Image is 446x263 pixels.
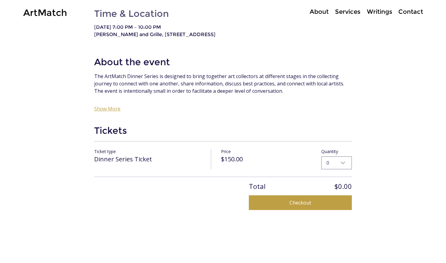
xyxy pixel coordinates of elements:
[249,195,352,210] button: Checkout
[94,125,352,137] h2: Tickets
[321,149,352,154] label: Quantity
[221,155,311,163] p: $150.00
[249,183,266,189] p: Total
[306,7,332,16] a: About
[395,7,426,16] a: Contact
[94,32,352,38] p: [PERSON_NAME] and Grille, [STREET_ADDRESS]
[221,148,231,154] span: Price
[94,73,345,94] span: The ArtMatch Dinner Series is designed to bring together art collectors at different stages in th...
[334,183,352,189] p: $0.00
[363,7,395,16] a: Writings
[94,155,201,163] h3: Dinner Series Ticket
[332,7,363,16] a: Services
[94,148,116,154] span: Ticket type
[94,24,352,30] p: [DATE] 7:00 PM – 10:00 PM
[23,7,67,18] a: ArtMatch
[287,7,426,16] nav: Site
[326,159,329,167] div: 0
[94,106,120,112] button: Show More
[94,56,352,68] h2: About the event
